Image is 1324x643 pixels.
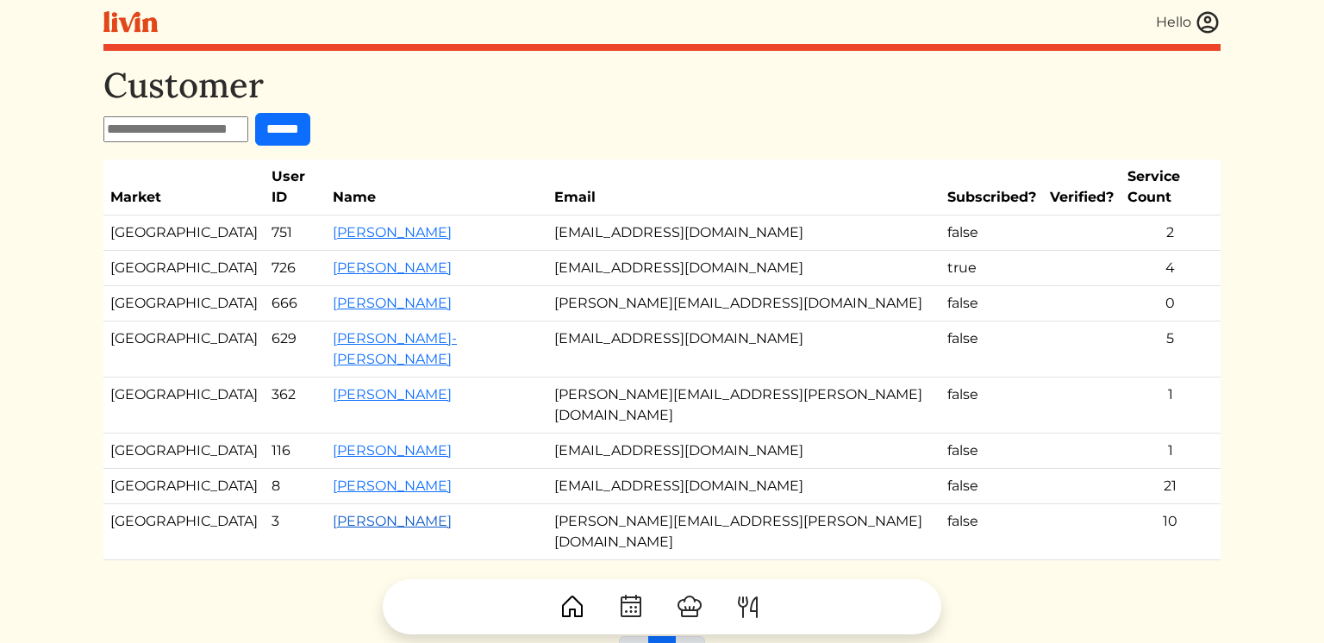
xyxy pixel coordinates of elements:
td: 4 [1121,251,1221,286]
td: 629 [265,321,326,378]
td: 0 [1121,286,1221,321]
img: CalendarDots-5bcf9d9080389f2a281d69619e1c85352834be518fbc73d9501aef674afc0d57.svg [617,593,645,621]
td: 8 [265,469,326,504]
a: [PERSON_NAME]-[PERSON_NAME] [333,330,457,367]
img: House-9bf13187bcbb5817f509fe5e7408150f90897510c4275e13d0d5fca38e0b5951.svg [559,593,586,621]
td: 3 [265,504,326,560]
td: false [940,215,1043,251]
td: 1 [1121,378,1221,434]
td: 666 [265,286,326,321]
td: false [940,321,1043,378]
td: [GEOGRAPHIC_DATA] [103,434,265,469]
td: false [940,286,1043,321]
td: [GEOGRAPHIC_DATA] [103,286,265,321]
td: [GEOGRAPHIC_DATA] [103,321,265,378]
td: [PERSON_NAME][EMAIL_ADDRESS][DOMAIN_NAME] [547,286,940,321]
a: [PERSON_NAME] [333,295,452,311]
th: User ID [265,159,326,215]
th: Name [326,159,546,215]
td: [GEOGRAPHIC_DATA] [103,378,265,434]
a: [PERSON_NAME] [333,478,452,494]
th: Verified? [1043,159,1121,215]
a: [PERSON_NAME] [333,224,452,240]
h1: Customer [103,65,1221,106]
td: 1 [1121,434,1221,469]
td: 116 [265,434,326,469]
td: false [940,469,1043,504]
a: [PERSON_NAME] [333,442,452,459]
td: 726 [265,251,326,286]
a: [PERSON_NAME] [333,513,452,529]
td: [EMAIL_ADDRESS][DOMAIN_NAME] [547,251,940,286]
td: [GEOGRAPHIC_DATA] [103,215,265,251]
td: 10 [1121,504,1221,560]
td: [GEOGRAPHIC_DATA] [103,504,265,560]
img: ForkKnife-55491504ffdb50bab0c1e09e7649658475375261d09fd45db06cec23bce548bf.svg [734,593,762,621]
img: livin-logo-a0d97d1a881af30f6274990eb6222085a2533c92bbd1e4f22c21b4f0d0e3210c.svg [103,11,158,33]
th: Service Count [1121,159,1221,215]
img: user_account-e6e16d2ec92f44fc35f99ef0dc9cddf60790bfa021a6ecb1c896eb5d2907b31c.svg [1195,9,1221,35]
td: false [940,378,1043,434]
th: Subscribed? [940,159,1043,215]
td: true [940,251,1043,286]
a: [PERSON_NAME] [333,259,452,276]
th: Market [103,159,265,215]
a: [PERSON_NAME] [333,386,452,403]
img: ChefHat-a374fb509e4f37eb0702ca99f5f64f3b6956810f32a249b33092029f8484b388.svg [676,593,703,621]
th: Email [547,159,940,215]
td: 5 [1121,321,1221,378]
td: [GEOGRAPHIC_DATA] [103,251,265,286]
td: [PERSON_NAME][EMAIL_ADDRESS][PERSON_NAME][DOMAIN_NAME] [547,504,940,560]
td: false [940,504,1043,560]
td: false [940,434,1043,469]
td: [EMAIL_ADDRESS][DOMAIN_NAME] [547,469,940,504]
td: [PERSON_NAME][EMAIL_ADDRESS][PERSON_NAME][DOMAIN_NAME] [547,378,940,434]
td: 2 [1121,215,1221,251]
td: 751 [265,215,326,251]
td: [EMAIL_ADDRESS][DOMAIN_NAME] [547,434,940,469]
div: Hello [1156,12,1191,33]
td: 362 [265,378,326,434]
td: [GEOGRAPHIC_DATA] [103,469,265,504]
td: [EMAIL_ADDRESS][DOMAIN_NAME] [547,321,940,378]
td: 21 [1121,469,1221,504]
td: [EMAIL_ADDRESS][DOMAIN_NAME] [547,215,940,251]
